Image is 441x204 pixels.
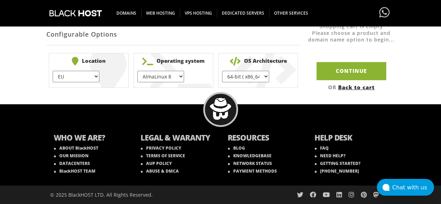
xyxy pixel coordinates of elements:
b: LEGAL & WARANTY [140,132,214,144]
a: [PHONE_NUMBER] [315,168,359,174]
b: WHO WE ARE? [54,132,127,144]
select: } } } } } } [53,71,99,82]
img: BlackHOST mascont, Blacky. [210,98,231,120]
a: NETWORK STATUS [228,160,272,166]
a: TERMS OF SERVICE [141,153,185,159]
a: KNOWLEDGEBASE [228,153,272,159]
div: OR [308,83,395,90]
a: ABUSE & DMCA [141,168,179,174]
a: OUR MISSION [54,153,89,159]
select: } } [222,71,269,82]
a: NEED HELP? [315,153,345,159]
span: WEB HOSTING [141,9,180,17]
b: HELP DESK [314,132,388,144]
span: DEDICATED SERVERS [217,9,269,17]
input: Continue [317,62,386,80]
a: PAYMENT METHODS [228,168,277,174]
b: Location [53,57,125,66]
button: Chat with us [377,179,434,196]
h2: Configurable Options [46,24,301,45]
a: DATACENTERS [54,160,90,166]
b: RESOURCES [228,132,301,144]
div: © 2025 BlackHOST LTD. All Rights Reserved. [50,186,217,204]
a: BlackHOST TEAM [54,168,96,174]
a: PRIVACY POLICY [141,145,181,151]
div: Chat with us [392,184,434,191]
b: Operating system [137,57,210,66]
li: Shopping Cart is Empty Please choose a product and domain name option to begin... [308,23,395,50]
a: Back to cart [338,83,375,90]
b: OS Architecture [222,57,294,66]
a: BLOG [228,145,245,151]
a: ABOUT BlackHOST [54,145,98,151]
a: AUP POLICY [141,160,172,166]
select: } } } } } } } } } } } } } } } } [137,71,184,82]
span: VPS HOSTING [180,9,217,17]
a: GETTING STARTED? [315,160,360,166]
a: FAQ [315,145,329,151]
span: OTHER SERVICES [269,9,313,17]
span: DOMAINS [112,9,142,17]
